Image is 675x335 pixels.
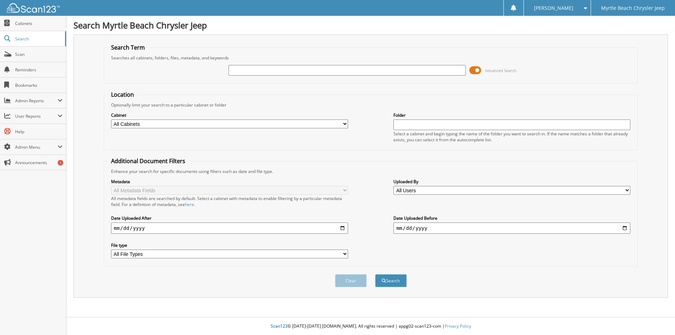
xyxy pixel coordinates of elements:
[111,215,348,221] label: Date Uploaded After
[393,112,630,118] label: Folder
[7,3,60,13] img: scan123-logo-white.svg
[108,168,634,174] div: Enhance your search for specific documents using filters such as date and file type.
[601,6,665,10] span: Myrtle Beach Chrysler Jeep
[393,131,630,143] div: Select a cabinet and begin typing the name of the folder you want to search in. If the name match...
[335,274,367,287] button: Clear
[108,102,634,108] div: Optionally limit your search to a particular cabinet or folder
[15,82,63,88] span: Bookmarks
[445,323,471,329] a: Privacy Policy
[108,91,137,98] legend: Location
[15,129,63,135] span: Help
[15,160,63,166] span: Announcements
[108,55,634,61] div: Searches all cabinets, folders, files, metadata, and keywords
[15,67,63,73] span: Reminders
[111,179,348,185] label: Metadata
[15,36,62,42] span: Search
[58,160,63,166] div: 1
[111,223,348,234] input: start
[15,20,63,26] span: Cabinets
[66,318,675,335] div: © [DATE]-[DATE] [DOMAIN_NAME]. All rights reserved | appg02-scan123-com |
[185,201,194,207] a: here
[534,6,573,10] span: [PERSON_NAME]
[485,68,516,73] span: Advanced Search
[15,98,58,104] span: Admin Reports
[393,179,630,185] label: Uploaded By
[15,113,58,119] span: User Reports
[393,223,630,234] input: end
[111,112,348,118] label: Cabinet
[111,195,348,207] div: All metadata fields are searched by default. Select a cabinet with metadata to enable filtering b...
[108,44,148,51] legend: Search Term
[375,274,407,287] button: Search
[108,157,189,165] legend: Additional Document Filters
[271,323,288,329] span: Scan123
[15,51,63,57] span: Scan
[393,215,630,221] label: Date Uploaded Before
[15,144,58,150] span: Admin Menu
[111,242,348,248] label: File type
[73,19,668,31] h1: Search Myrtle Beach Chrysler Jeep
